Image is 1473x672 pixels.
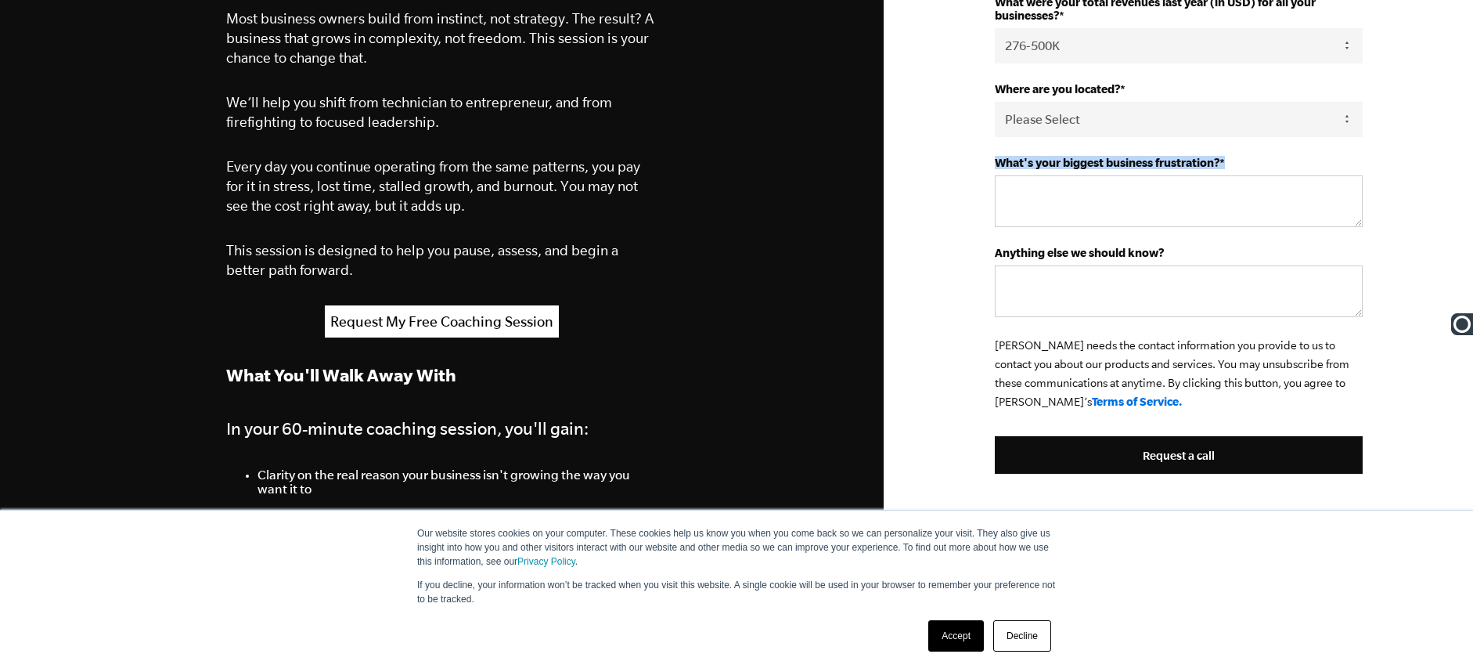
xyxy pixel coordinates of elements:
[226,10,654,66] span: Most business owners build from instinct, not strategy. The result? A business that grows in comp...
[1092,395,1183,408] a: Terms of Service.
[1451,313,1473,335] img: Ooma Logo
[928,620,984,652] a: Accept
[258,508,654,537] span: A clear picture of how your business is working [DATE] (and where it's not)
[226,414,658,443] h4: In your 60-minute coaching session, you'll gain:
[258,468,630,496] span: Clarity on the real reason your business isn't growing the way you want it to
[995,156,1219,169] strong: What's your biggest business frustration?
[995,436,1363,474] input: Request a call
[226,94,612,130] span: We’ll help you shift from technician to entrepreneur, and from firefighting to focused leadership.
[995,82,1120,96] strong: Where are you located?
[517,556,575,567] a: Privacy Policy
[993,620,1051,652] a: Decline
[995,246,1164,259] strong: Anything else we should know?
[417,578,1056,606] p: If you decline, your information won’t be tracked when you visit this website. A single cookie wi...
[417,526,1056,569] p: Our website stores cookies on your computer. These cookies help us know you when you come back so...
[226,158,640,214] span: Every day you continue operating from the same patterns, you pay for it in stress, lost time, sta...
[995,336,1363,411] p: [PERSON_NAME] needs the contact information you provide to us to contact you about our products a...
[226,242,618,278] span: This session is designed to help you pause, assess, and begin a better path forward.
[325,305,559,338] a: Request My Free Coaching Session
[226,365,456,385] strong: What You'll Walk Away With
